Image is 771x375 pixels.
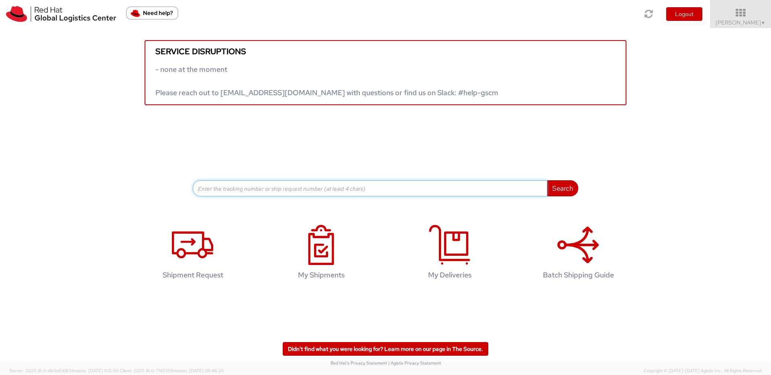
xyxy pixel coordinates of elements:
a: Red Hat's Privacy Statement [330,360,387,366]
button: Need help? [126,6,178,20]
span: Client: 2025.18.0-71d3358 [120,368,224,373]
span: master, [DATE] 09:46:25 [173,368,224,373]
a: Shipment Request [133,216,253,291]
a: | Agistix Privacy Statement [388,360,441,366]
span: master, [DATE] 11:12:30 [73,368,118,373]
span: - none at the moment Please reach out to [EMAIL_ADDRESS][DOMAIN_NAME] with questions or find us o... [155,65,498,97]
h4: Batch Shipping Guide [526,271,630,279]
a: My Shipments [261,216,381,291]
h4: My Deliveries [398,271,502,279]
button: Logout [666,7,702,21]
button: Search [547,180,578,196]
h4: My Shipments [269,271,373,279]
input: Enter the tracking number or ship request number (at least 4 chars) [193,180,547,196]
span: Copyright © [DATE]-[DATE] Agistix Inc., All Rights Reserved [644,368,761,374]
img: rh-logistics-00dfa346123c4ec078e1.svg [6,6,116,22]
a: Service disruptions - none at the moment Please reach out to [EMAIL_ADDRESS][DOMAIN_NAME] with qu... [145,40,626,105]
a: Batch Shipping Guide [518,216,638,291]
h5: Service disruptions [155,47,616,56]
span: Server: 2025.18.0-d1e9a510831 [10,368,118,373]
a: My Deliveries [390,216,510,291]
span: [PERSON_NAME] [716,19,766,26]
a: Didn't find what you were looking for? Learn more on our page in The Source. [283,342,488,356]
span: ▼ [761,20,766,26]
h4: Shipment Request [141,271,245,279]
